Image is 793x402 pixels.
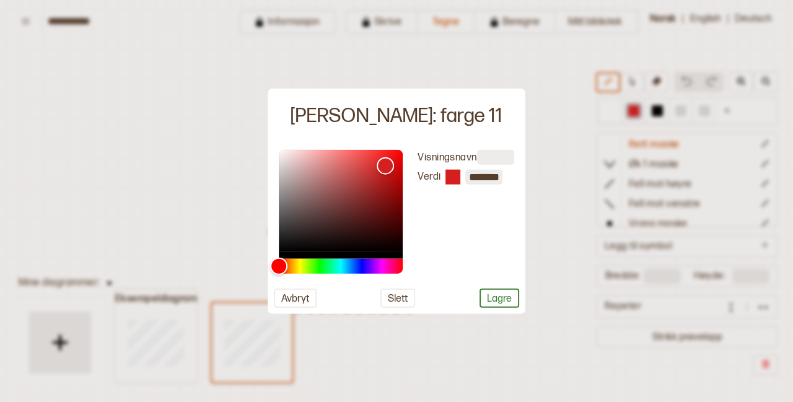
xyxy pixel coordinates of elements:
[274,289,317,308] button: Avbryt
[418,152,477,164] label: Visningsnavn
[279,150,403,251] div: Color
[279,259,403,274] div: Hue
[418,170,440,183] label: Verdi
[291,103,502,129] div: [PERSON_NAME]: farge 11
[380,289,415,308] button: Slett
[480,289,519,308] button: Lagre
